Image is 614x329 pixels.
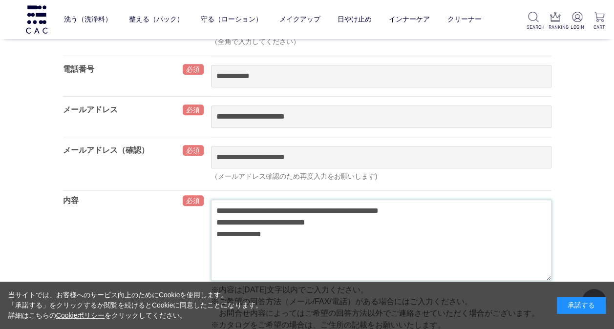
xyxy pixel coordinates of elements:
[548,12,562,31] a: RANKING
[63,196,79,205] label: 内容
[201,7,262,32] a: 守る（ローション）
[279,7,320,32] a: メイクアップ
[211,171,551,182] div: （メールアドレス確認のため再度入力をお願いします)
[63,146,149,154] label: メールアドレス（確認）
[447,7,481,32] a: クリーナー
[592,12,606,31] a: CART
[8,290,262,321] div: 当サイトでは、お客様へのサービス向上のためにCookieを使用します。 「承諾する」をクリックするか閲覧を続けるとCookieに同意したことになります。 詳細はこちらの をクリックしてください。
[63,105,118,114] label: メールアドレス
[389,7,430,32] a: インナーケア
[570,23,584,31] p: LOGIN
[548,23,562,31] p: RANKING
[527,12,541,31] a: SEARCH
[129,7,184,32] a: 整える（パック）
[570,12,584,31] a: LOGIN
[592,23,606,31] p: CART
[24,5,49,33] img: logo
[63,65,94,73] label: 電話番号
[64,7,112,32] a: 洗う（洗浄料）
[56,311,105,319] a: Cookieポリシー
[527,23,541,31] p: SEARCH
[338,7,372,32] a: 日やけ止め
[557,297,606,314] div: 承諾する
